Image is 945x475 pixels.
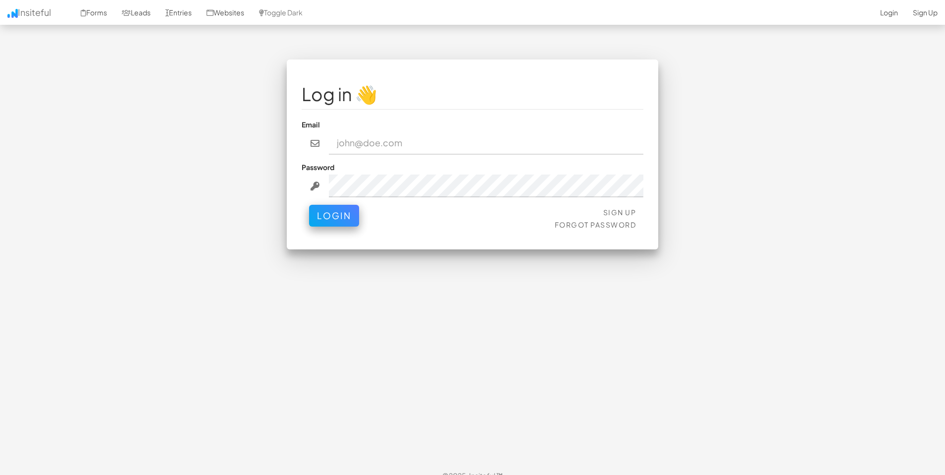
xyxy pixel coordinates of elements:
[7,9,18,18] img: icon.png
[603,208,636,217] a: Sign Up
[302,84,643,104] h1: Log in 👋
[555,220,636,229] a: Forgot Password
[302,162,334,172] label: Password
[309,205,359,227] button: Login
[302,119,320,129] label: Email
[329,132,644,155] input: john@doe.com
